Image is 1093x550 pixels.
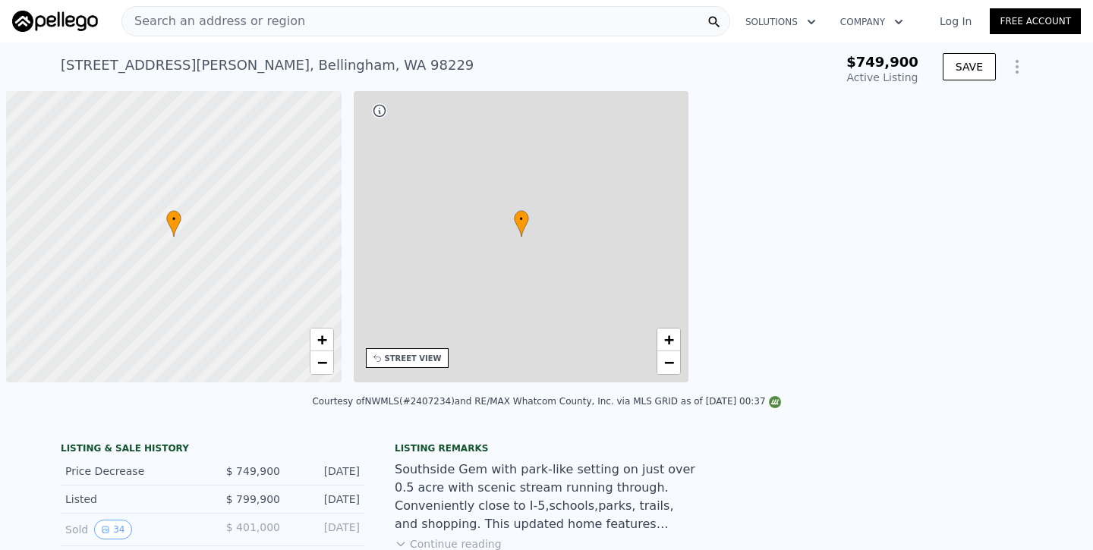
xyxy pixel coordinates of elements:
a: Zoom in [657,328,680,351]
span: $ 799,900 [226,493,280,505]
span: − [317,353,326,372]
a: Zoom out [310,351,333,374]
button: Company [828,8,915,36]
a: Zoom in [310,328,333,351]
img: Pellego [12,11,98,32]
span: Active Listing [847,71,918,83]
span: + [317,330,326,349]
div: LISTING & SALE HISTORY [61,442,364,457]
span: Search an address or region [122,12,305,30]
span: • [514,212,529,226]
button: SAVE [943,53,996,80]
div: [DATE] [292,464,360,479]
div: STREET VIEW [385,353,442,364]
img: NWMLS Logo [769,396,781,408]
a: Log In [921,14,990,29]
span: − [664,353,674,372]
div: [DATE] [292,520,360,539]
a: Zoom out [657,351,680,374]
button: View historical data [94,520,131,539]
span: • [166,212,181,226]
div: Price Decrease [65,464,200,479]
a: Free Account [990,8,1081,34]
div: Southside Gem with park-like setting on just over 0.5 acre with scenic stream running through. Co... [395,460,698,533]
span: $ 749,900 [226,465,280,477]
div: Listing remarks [395,442,698,454]
div: • [166,210,181,237]
div: Sold [65,520,200,539]
span: $749,900 [846,54,918,70]
span: + [664,330,674,349]
div: [DATE] [292,492,360,507]
div: Listed [65,492,200,507]
div: [STREET_ADDRESS][PERSON_NAME] , Bellingham , WA 98229 [61,55,474,76]
span: $ 401,000 [226,521,280,533]
button: Solutions [733,8,828,36]
div: • [514,210,529,237]
div: Courtesy of NWMLS (#2407234) and RE/MAX Whatcom County, Inc. via MLS GRID as of [DATE] 00:37 [312,396,780,407]
button: Show Options [1002,52,1032,82]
